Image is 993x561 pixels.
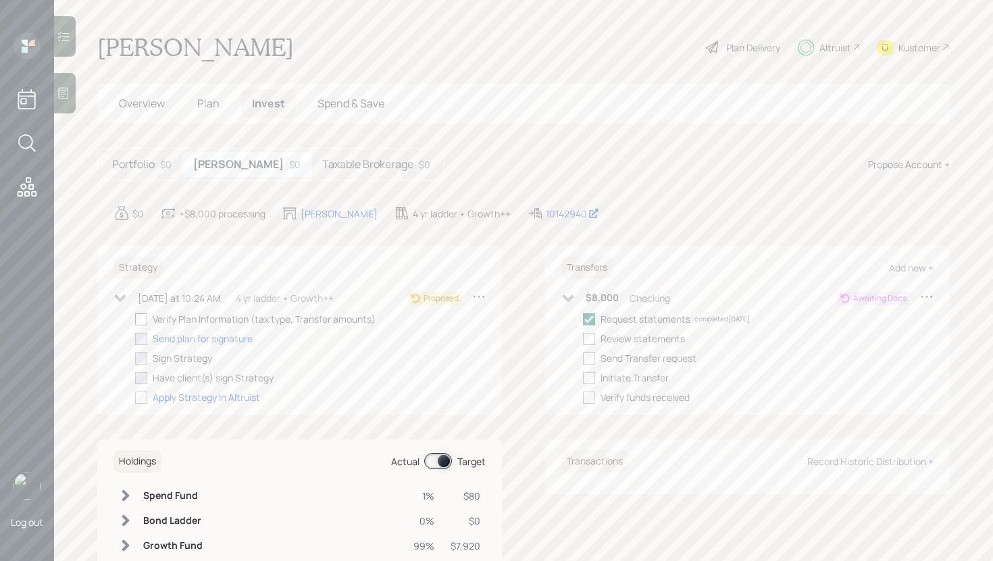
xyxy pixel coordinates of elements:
[252,96,285,111] span: Invest
[726,41,780,55] div: Plan Delivery
[807,455,934,468] div: Record Historic Distribution +
[14,473,41,500] img: retirable_logo.png
[601,331,685,346] div: Review statements
[301,207,378,221] div: [PERSON_NAME]
[561,257,613,279] h6: Transfers
[153,390,260,404] div: Apply Strategy In Altruist
[138,291,221,305] div: [DATE] at 10:24 AM
[457,454,486,469] div: Target
[193,158,284,171] h5: [PERSON_NAME]
[179,207,265,221] div: +$8,000 processing
[413,539,434,553] div: 99%
[601,312,690,326] div: Request statements
[391,454,419,469] div: Actual
[317,96,384,111] span: Spend & Save
[143,490,203,502] h6: Spend Fund
[97,32,294,62] h1: [PERSON_NAME]
[112,158,155,171] h5: Portfolio
[289,157,301,171] div: $0
[160,157,172,171] div: $0
[153,351,212,365] div: Sign Strategy
[11,516,43,529] div: Log out
[113,450,161,473] h6: Holdings
[601,351,696,365] div: Send Transfer request
[694,314,750,324] div: completed [DATE]
[630,291,670,305] div: Checking
[898,41,940,55] div: Kustomer
[451,514,480,528] div: $0
[413,489,434,503] div: 1%
[889,261,934,274] div: Add new +
[868,157,950,171] div: Propose Account +
[819,41,851,55] div: Altruist
[132,207,144,221] div: $0
[143,540,203,552] h6: Growth Fund
[451,489,480,503] div: $80
[853,292,907,304] div: Awaiting Docs
[546,207,599,221] div: 10142940
[153,331,253,346] div: Send plan for signature
[424,292,459,304] div: Proposed
[119,96,165,111] span: Overview
[322,158,413,171] h5: Taxable Brokerage
[561,450,628,473] h6: Transactions
[143,515,203,527] h6: Bond Ladder
[451,539,480,553] div: $7,920
[153,312,376,326] div: Verify Plan Information (tax type, Transfer amounts)
[601,390,690,404] div: Verify funds received
[413,514,434,528] div: 0%
[236,291,334,305] div: 4 yr ladder • Growth++
[153,371,274,385] div: Have client(s) sign Strategy
[113,257,163,279] h6: Strategy
[413,207,511,221] div: 4 yr ladder • Growth++
[601,371,669,385] div: Initiate Transfer
[586,292,619,304] h6: $8,000
[197,96,220,111] span: Plan
[419,157,430,171] div: $0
